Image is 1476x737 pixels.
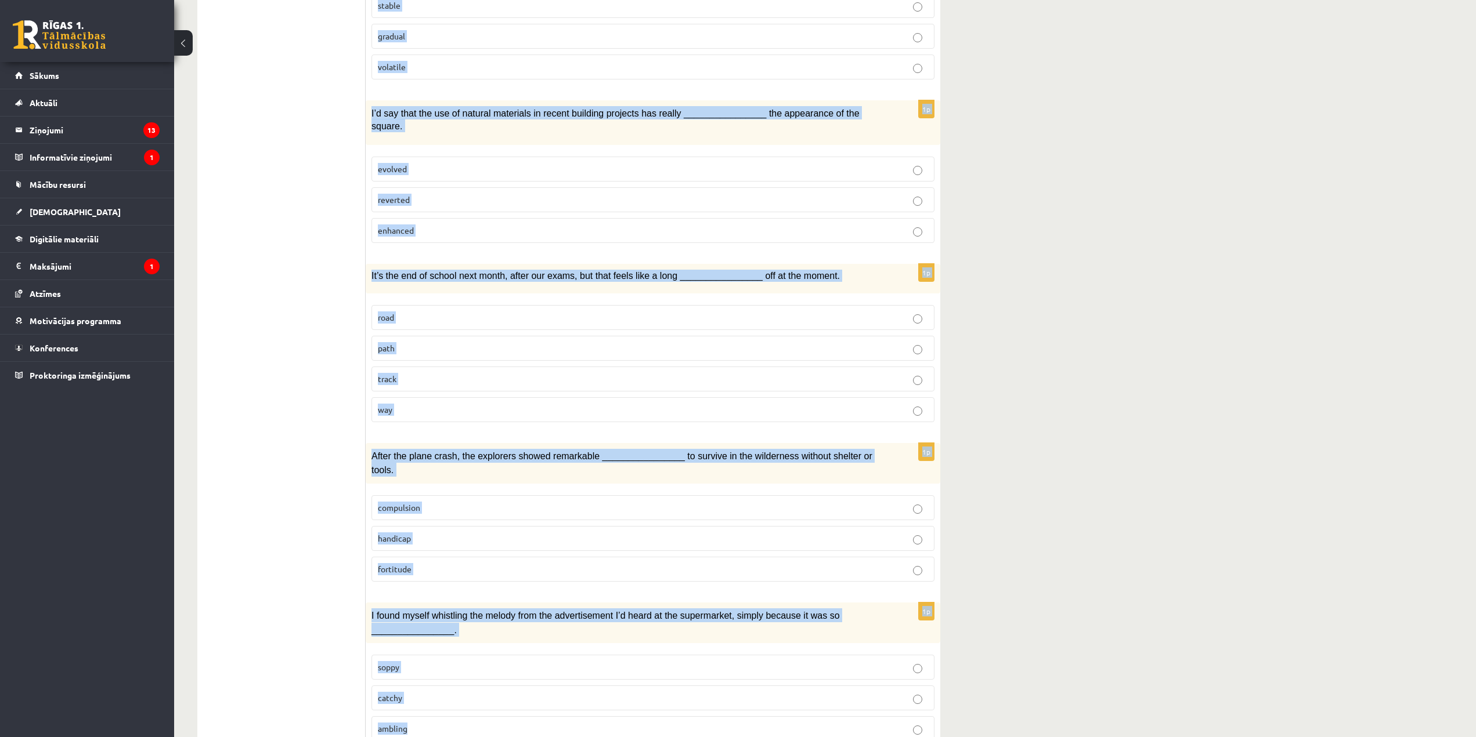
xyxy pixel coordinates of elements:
[378,723,407,734] span: ambling
[143,122,160,138] i: 13
[15,62,160,89] a: Sākums
[918,442,934,461] p: 1p
[30,315,121,326] span: Motivācijas programma
[913,695,922,704] input: catchy
[30,370,131,380] span: Proktoringa izmēģinājums
[913,376,922,385] input: track
[30,206,121,217] span: [DEMOGRAPHIC_DATA]
[15,89,160,116] a: Aktuāli
[30,343,78,353] span: Konferences
[378,164,407,174] span: evolved
[913,725,922,735] input: ambling
[913,535,922,544] input: handicap
[144,259,160,274] i: 1
[378,502,420,513] span: compulsion
[378,662,399,672] span: soppy
[913,227,922,237] input: enhanced
[30,234,99,244] span: Digitālie materiāli
[913,345,922,354] input: path
[913,664,922,673] input: soppy
[30,97,57,108] span: Aktuāli
[371,108,860,132] span: I’d say that the use of natural materials in recent building projects has really ________________...
[30,70,59,81] span: Sākums
[913,406,922,416] input: way
[15,253,160,279] a: Maksājumi1
[371,611,840,634] span: I found myself whistling the melody from the advertisement I’d heard at the supermarket, simply b...
[15,198,160,225] a: [DEMOGRAPHIC_DATA]
[30,253,160,279] legend: Maksājumi
[913,166,922,175] input: evolved
[30,179,86,190] span: Mācību resursi
[15,280,160,307] a: Atzīmes
[913,197,922,206] input: reverted
[371,451,872,475] span: After the plane crash, the explorers showed remarkable ________________ to survive in the wildern...
[913,314,922,324] input: road
[913,64,922,73] input: volatile
[378,31,405,41] span: gradual
[13,20,106,49] a: Rīgas 1. Tālmācības vidusskola
[378,533,411,543] span: handicap
[913,2,922,12] input: stable
[15,307,160,334] a: Motivācijas programma
[378,312,394,322] span: road
[378,692,402,703] span: catchy
[15,362,160,389] a: Proktoringa izmēģinājums
[15,144,160,170] a: Informatīvie ziņojumi1
[378,564,412,574] span: fortitude
[378,225,414,235] span: enhanced
[30,144,160,170] legend: Informatīvie ziņojumi
[918,602,934,620] p: 1p
[378,373,396,384] span: track
[15,335,160,361] a: Konferences
[15,171,160,198] a: Mācību resursi
[371,271,840,281] span: It’s the end of school next month, after our exams, but that feels like a long ________________ o...
[918,100,934,118] p: 1p
[15,117,160,143] a: Ziņojumi13
[913,566,922,575] input: fortitude
[378,61,406,72] span: volatile
[913,504,922,514] input: compulsion
[918,263,934,282] p: 1p
[378,194,410,205] span: reverted
[913,33,922,42] input: gradual
[30,288,61,299] span: Atzīmes
[378,404,392,415] span: way
[144,150,160,165] i: 1
[30,117,160,143] legend: Ziņojumi
[15,226,160,252] a: Digitālie materiāli
[378,343,395,353] span: path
